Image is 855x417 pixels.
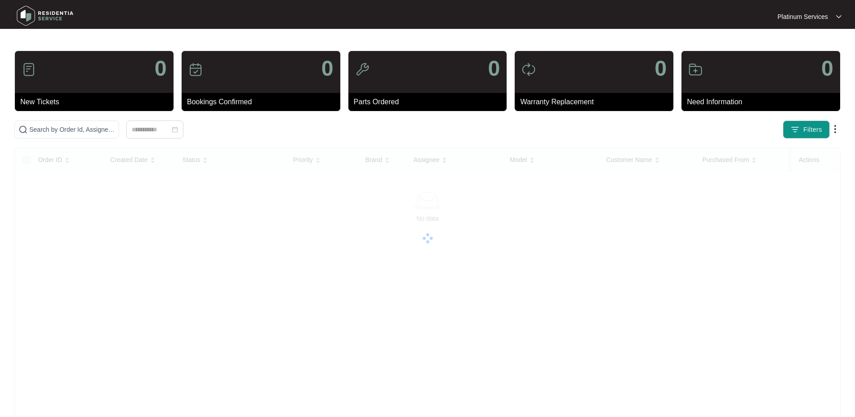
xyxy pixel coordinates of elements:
p: Need Information [687,97,840,107]
img: icon [688,62,703,77]
img: icon [355,62,370,77]
p: 0 [488,58,500,79]
span: Filters [803,125,822,134]
input: Search by Order Id, Assignee Name, Customer Name, Brand and Model [29,125,115,134]
img: filter icon [791,125,800,134]
img: dropdown arrow [830,124,841,134]
img: dropdown arrow [836,14,841,19]
p: New Tickets [20,97,174,107]
img: residentia service logo [14,2,77,29]
img: search-icon [18,125,27,134]
p: Parts Ordered [354,97,507,107]
img: icon [22,62,36,77]
p: Platinum Services [777,12,828,21]
p: 0 [321,58,334,79]
p: 0 [821,58,833,79]
img: icon [521,62,536,77]
button: filter iconFilters [783,120,830,139]
img: icon [188,62,203,77]
p: Bookings Confirmed [187,97,340,107]
p: 0 [155,58,167,79]
p: Warranty Replacement [520,97,673,107]
p: 0 [654,58,667,79]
